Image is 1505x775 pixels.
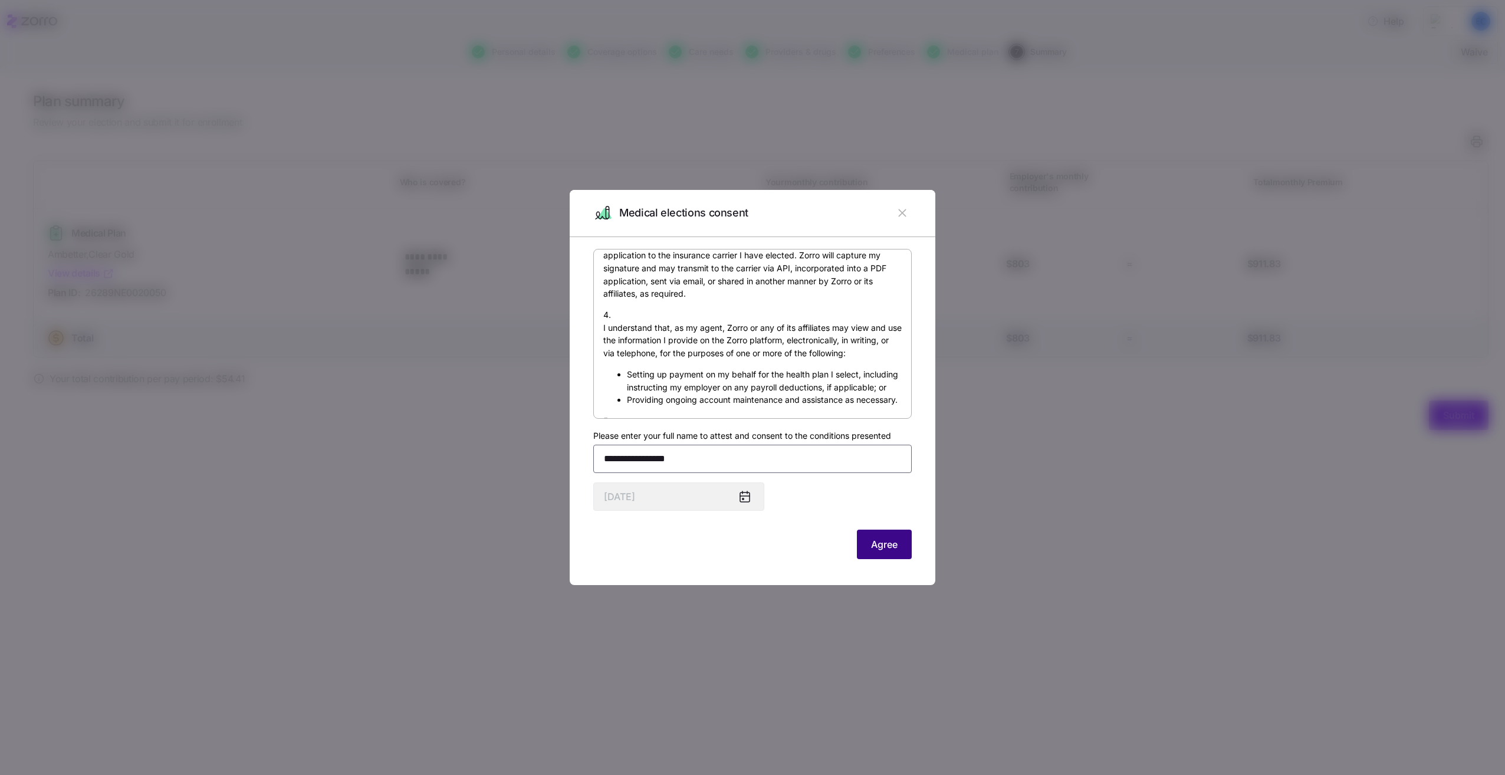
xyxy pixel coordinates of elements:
[593,429,891,442] label: Please enter your full name to attest and consent to the conditions presented
[603,415,902,478] p: 5. I understand that Zorro or any of its affiliates may require my assistance to finalize the enr...
[593,482,764,511] input: MM/DD/YYYY
[627,393,902,406] li: Providing ongoing account maintenance and assistance as necessary.
[627,368,902,393] li: Setting up payment on my behalf for the health plan I select, including instructing my employer o...
[603,308,902,360] p: 4. I understand that, as my agent, Zorro or any of its affiliates may view and use the informatio...
[857,530,912,559] button: Agree
[871,537,898,551] span: Agree
[619,205,748,222] span: Medical elections consent
[603,224,902,300] p: 3. I understand that, by submitting this consent, I am actively signing an application to the ins...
